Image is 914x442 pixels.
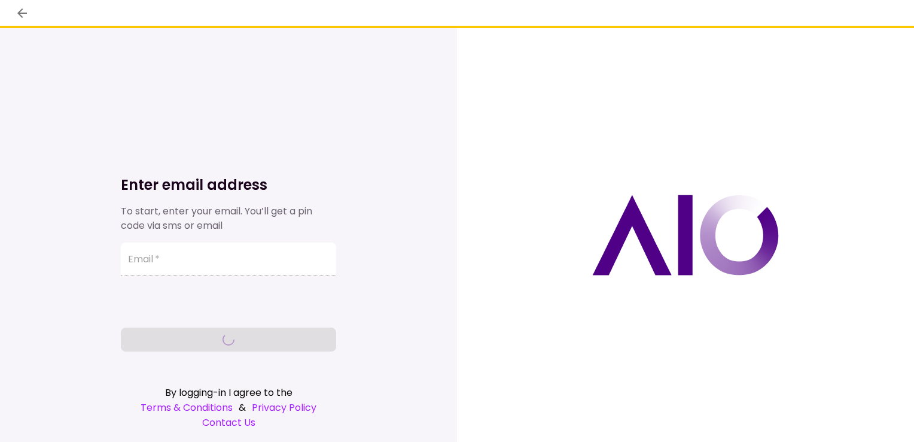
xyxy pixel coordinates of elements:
[121,385,336,400] div: By logging-in I agree to the
[592,195,779,276] img: AIO logo
[121,175,336,195] h1: Enter email address
[121,400,336,415] div: &
[141,400,233,415] a: Terms & Conditions
[252,400,316,415] a: Privacy Policy
[121,204,336,233] div: To start, enter your email. You’ll get a pin code via sms or email
[12,3,32,23] button: back
[121,415,336,430] a: Contact Us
